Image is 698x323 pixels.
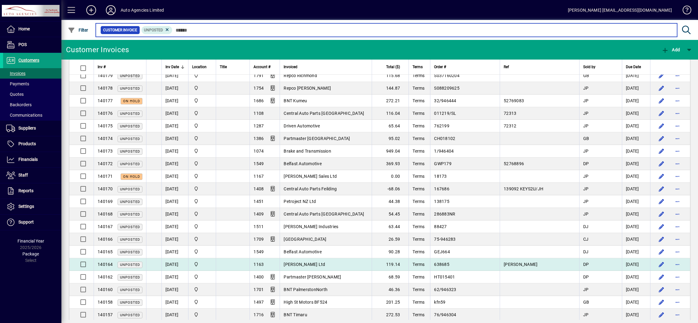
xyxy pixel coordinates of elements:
span: Unposted [120,225,140,229]
td: [DATE] [622,132,650,145]
span: Petroject NZ Ltd [284,199,316,204]
td: 68.59 [372,271,409,283]
span: Partmaster [PERSON_NAME] [284,274,341,279]
span: Central Auto Parts [GEOGRAPHIC_DATA] [284,212,364,216]
td: 115.68 [372,69,409,82]
span: Unposted [120,263,140,267]
a: Payments [3,79,61,89]
a: Knowledge Base [678,1,690,21]
span: Sold by [583,64,595,70]
span: 140165 [98,249,113,254]
span: 1754 [254,86,264,91]
span: 762199 [434,123,449,128]
span: Home [18,26,30,31]
span: JP [583,212,589,216]
span: Unposted [120,250,140,254]
div: Sold by [583,64,618,70]
td: [DATE] [622,170,650,183]
button: Edit [657,71,666,80]
span: Partmaster [GEOGRAPHIC_DATA] [284,136,350,141]
a: Settings [3,199,61,214]
div: Customer Invoices [66,45,129,55]
span: On hold [123,175,140,179]
td: [DATE] [161,271,188,283]
a: Communications [3,110,61,120]
button: More options [673,297,682,307]
span: Terms [413,73,425,78]
td: 0.00 [372,170,409,183]
span: Terms [413,174,425,179]
td: [DATE] [622,195,650,208]
td: 369.93 [372,158,409,170]
span: DJ [583,249,589,254]
span: Filter [68,28,88,33]
button: Edit [657,146,666,156]
span: 140175 [98,123,113,128]
button: Add [81,5,101,16]
span: 140176 [98,111,113,116]
span: Account # [254,64,270,70]
span: 72312 [504,123,516,128]
span: 1287 [254,123,264,128]
span: Title [220,64,227,70]
a: Home [3,21,61,37]
span: Unposted [120,187,140,191]
span: Central Auto Parts Feilding [284,186,337,191]
span: JP [583,199,589,204]
span: Rangiora [192,274,212,280]
span: Customers [18,58,39,63]
div: Inv # [98,64,142,70]
span: Rangiora [192,110,212,117]
span: 140170 [98,186,113,191]
span: 72313 [504,111,516,116]
span: Unposted [120,200,140,204]
div: Location [192,64,212,70]
td: [DATE] [161,82,188,95]
span: Belfast Automotive [284,249,322,254]
span: 167686 [434,186,449,191]
span: Products [18,141,36,146]
button: Edit [657,184,666,194]
span: Package [22,251,39,256]
span: S037160204 [434,73,460,78]
td: [DATE] [622,220,650,233]
button: More options [673,134,682,143]
td: 26.59 [372,233,409,246]
button: Edit [657,134,666,143]
span: Financials [18,157,38,162]
div: Total ($) [376,64,405,70]
span: Unposted [120,112,140,116]
span: Rangiora [192,97,212,104]
span: 138175 [434,199,449,204]
button: Edit [657,209,666,219]
td: [DATE] [622,82,650,95]
span: HT015401 [434,274,455,279]
span: GB [583,136,589,141]
span: Terms [413,186,425,191]
span: 140169 [98,199,113,204]
span: Quotes [6,92,24,97]
span: JP [583,111,589,116]
span: JP [583,123,589,128]
td: 44.38 [372,195,409,208]
span: Unposted [120,212,140,216]
span: Terms [413,212,425,216]
button: More options [673,259,682,269]
span: Settings [18,204,34,209]
td: 272.21 [372,95,409,107]
span: Rangiora [192,236,212,243]
td: [DATE] [161,220,188,233]
button: Edit [657,297,666,307]
span: 1408 [254,186,264,191]
span: Order # [434,64,446,70]
span: Payments [6,81,29,86]
td: [DATE] [161,95,188,107]
td: [DATE] [161,170,188,183]
a: Quotes [3,89,61,99]
span: GWP179 [434,161,452,166]
span: [PERSON_NAME] Sales Ltd [284,174,337,179]
span: [PERSON_NAME] Industries [284,224,338,229]
a: Suppliers [3,121,61,136]
span: 1108 [254,111,264,116]
button: Edit [657,108,666,118]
